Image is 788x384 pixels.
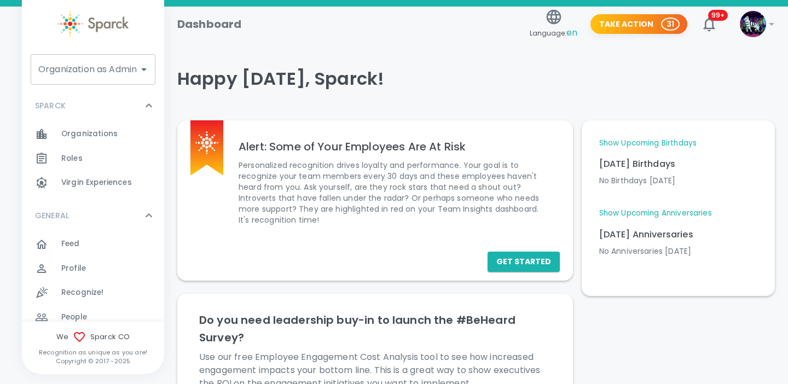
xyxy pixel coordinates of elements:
[22,348,164,357] p: Recognition as unique as you are!
[740,11,766,37] img: Picture of Sparck
[61,238,80,249] span: Feed
[136,62,152,77] button: Open
[599,228,757,241] p: [DATE] Anniversaries
[195,131,218,154] img: Sparck logo
[22,232,164,256] a: Feed
[239,138,551,155] h6: Alert: Some of Your Employees Are At Risk
[599,158,757,171] p: [DATE] Birthdays
[590,14,687,34] button: Take Action 31
[599,175,757,186] p: No Birthdays [DATE]
[35,100,66,111] p: SPARCK
[22,147,164,171] a: Roles
[599,246,757,257] p: No Anniversaries [DATE]
[57,11,129,37] img: Sparck logo
[22,281,164,305] a: Recognize!
[530,26,577,40] span: Language:
[599,208,712,219] a: Show Upcoming Anniversaries
[22,330,164,344] span: We Sparck CO
[61,177,132,188] span: Virgin Experiences
[199,311,551,346] h6: Do you need leadership buy-in to launch the #BeHeard Survey?
[35,210,69,221] p: GENERAL
[22,305,164,329] a: People
[22,89,164,122] div: SPARCK
[667,19,674,30] p: 31
[22,171,164,195] a: Virgin Experiences
[488,252,560,272] button: Get Started
[599,138,697,149] a: Show Upcoming Birthdays
[61,263,86,274] span: Profile
[61,312,87,323] span: People
[177,15,241,33] h1: Dashboard
[22,122,164,199] div: SPARCK
[525,5,582,44] button: Language:en
[177,68,775,90] h4: Happy [DATE], Sparck!
[61,129,118,139] span: Organizations
[22,122,164,146] a: Organizations
[61,287,104,298] span: Recognize!
[22,357,164,365] p: Copyright © 2017 - 2025
[22,257,164,281] a: Profile
[239,160,551,225] p: Personalized recognition drives loyalty and performance. Your goal is to recognize your team memb...
[61,153,83,164] span: Roles
[708,10,728,21] span: 99+
[566,26,577,39] span: en
[696,11,722,37] button: 99+
[22,11,164,37] a: Sparck logo
[22,199,164,232] div: GENERAL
